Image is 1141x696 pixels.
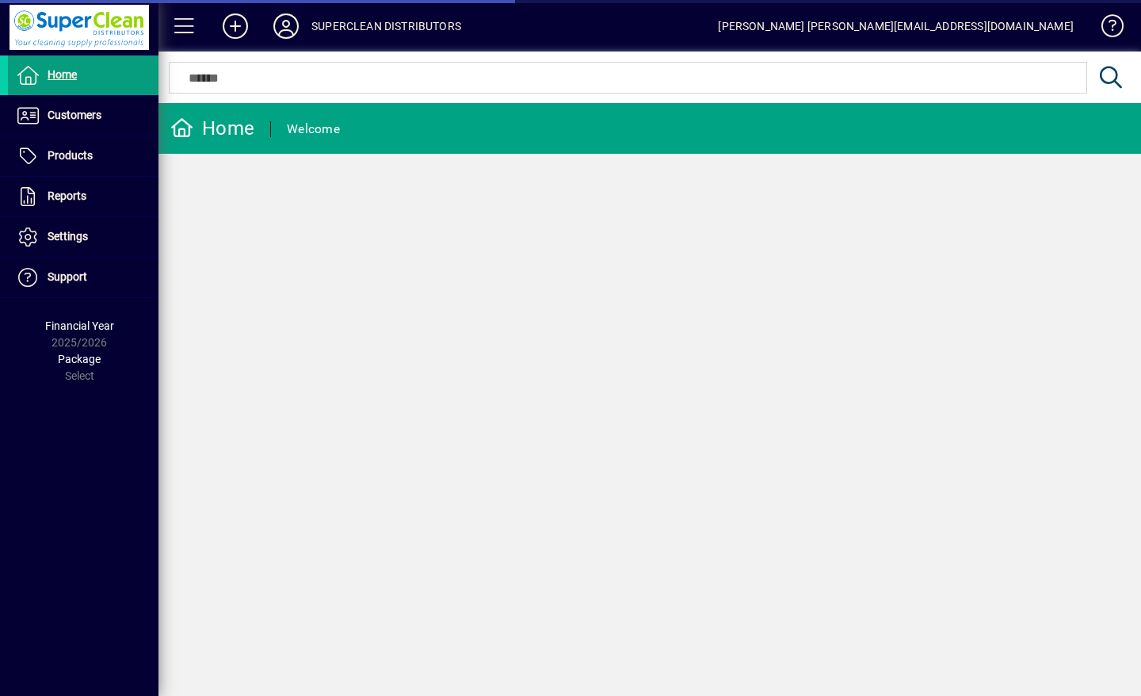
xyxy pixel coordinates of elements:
[58,353,101,365] span: Package
[170,116,254,141] div: Home
[1089,3,1121,55] a: Knowledge Base
[48,68,77,81] span: Home
[8,96,158,136] a: Customers
[45,319,114,332] span: Financial Year
[48,230,88,243] span: Settings
[48,270,87,283] span: Support
[8,136,158,176] a: Products
[287,117,340,142] div: Welcome
[48,149,93,162] span: Products
[8,217,158,257] a: Settings
[718,13,1074,39] div: [PERSON_NAME] [PERSON_NAME][EMAIL_ADDRESS][DOMAIN_NAME]
[8,258,158,297] a: Support
[261,12,311,40] button: Profile
[48,109,101,121] span: Customers
[8,177,158,216] a: Reports
[210,12,261,40] button: Add
[48,189,86,202] span: Reports
[311,13,461,39] div: SUPERCLEAN DISTRIBUTORS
